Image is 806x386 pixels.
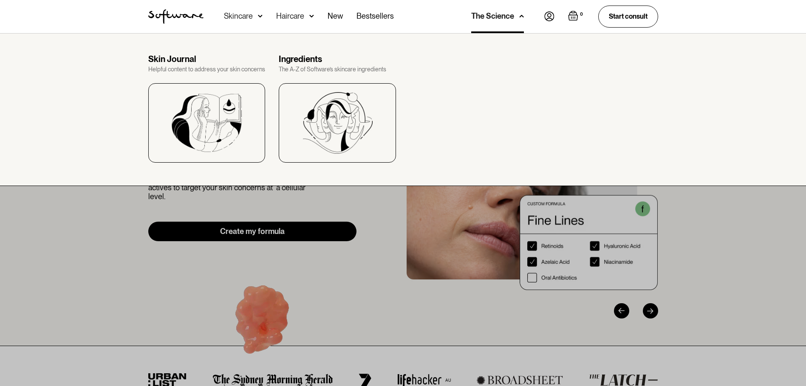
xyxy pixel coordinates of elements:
[279,54,396,64] div: Ingredients
[148,66,266,73] div: Helpful content to address your skin concerns
[309,12,314,20] img: arrow down
[224,12,253,20] div: Skincare
[578,11,585,18] div: 0
[148,54,266,64] div: Skin Journal
[276,12,304,20] div: Haircare
[598,6,658,27] a: Start consult
[568,11,585,23] a: Open empty cart
[258,12,263,20] img: arrow down
[148,9,204,24] img: Software Logo
[519,12,524,20] img: arrow down
[148,9,204,24] a: home
[279,66,396,73] div: The A-Z of Software’s skincare ingredients
[471,12,514,20] div: The Science
[148,54,266,163] a: Skin JournalHelpful content to address your skin concerns
[279,54,396,163] a: IngredientsThe A-Z of Software’s skincare ingredients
